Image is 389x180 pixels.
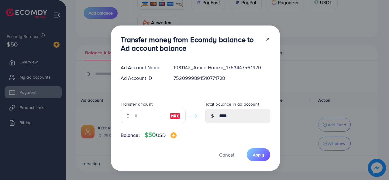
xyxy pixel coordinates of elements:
[253,152,264,158] span: Apply
[121,35,260,53] h3: Transfer money from Ecomdy balance to Ad account balance
[219,151,234,158] span: Cancel
[170,132,177,138] img: image
[247,148,270,161] button: Apply
[145,131,177,139] h4: $50
[156,132,165,138] span: USD
[121,132,140,139] span: Balance:
[169,75,275,82] div: 7530999891510771728
[170,112,181,120] img: image
[116,64,169,71] div: Ad Account Name
[169,64,275,71] div: 1031142_AmeerHamza_1753447561970
[205,101,259,107] label: Total balance in ad account
[116,75,169,82] div: Ad Account ID
[121,101,153,107] label: Transfer amount
[212,148,242,161] button: Cancel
